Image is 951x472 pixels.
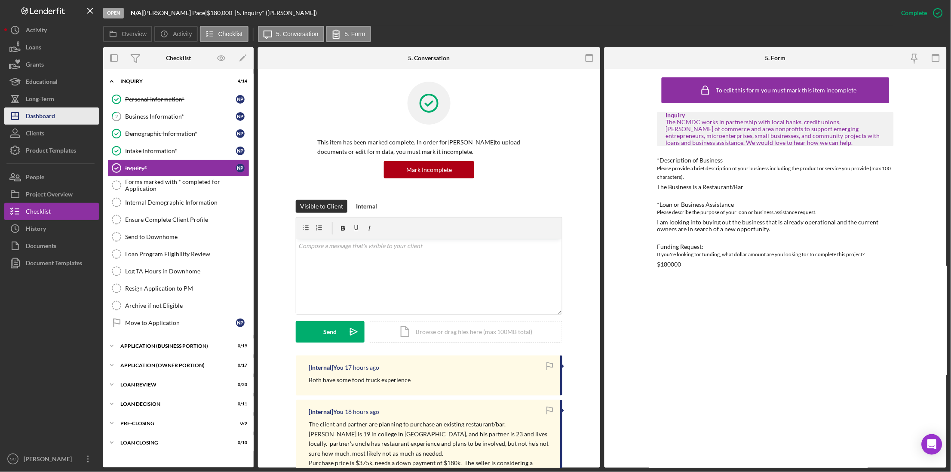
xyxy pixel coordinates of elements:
[4,90,99,107] a: Long-Term
[125,96,236,103] div: Personal Information*
[26,125,44,144] div: Clients
[125,302,249,309] div: Archive if not Eligible
[4,254,99,272] button: Document Templates
[657,219,894,233] div: I am looking into buying out the business that is already operational and the current owners are ...
[4,203,99,220] a: Checklist
[236,112,245,121] div: N P
[4,21,99,39] button: Activity
[765,55,786,61] div: 5. Form
[21,451,77,470] div: [PERSON_NAME]
[107,211,249,228] a: Ensure Complete Client Profile
[125,147,236,154] div: Intake Information*
[131,9,143,16] div: |
[107,297,249,314] a: Archive if not Eligible
[107,125,249,142] a: Demographic Information*NP
[657,250,894,259] div: If you're looking for funding, what dollar amount are you looking for to complete this project?
[125,319,236,326] div: Move to Application
[26,220,46,239] div: History
[657,201,894,208] div: *Loan or Business Assistance
[232,79,247,84] div: 4 / 14
[120,363,226,368] div: APPLICATION (OWNER PORTION)
[235,9,317,16] div: | 5. Inquiry* ([PERSON_NAME])
[4,107,99,125] button: Dashboard
[258,26,324,42] button: 5. Conversation
[657,184,744,190] div: The Business is a Restaurant/Bar
[26,73,58,92] div: Educational
[125,233,249,240] div: Send to Downhome
[309,375,411,385] p: Both have some food truck experience
[26,107,55,127] div: Dashboard
[173,31,192,37] label: Activity
[657,208,894,217] div: Please describe the purpose of your loan or business assistance request.
[10,457,15,462] text: SC
[4,73,99,90] a: Educational
[4,186,99,203] button: Project Overview
[4,142,99,159] button: Product Templates
[107,177,249,194] a: Forms marked with * completed for Application
[125,165,236,172] div: Inquiry*
[236,95,245,104] div: N P
[125,268,249,275] div: Log TA Hours in Downhome
[26,237,56,257] div: Documents
[115,113,118,119] tspan: 2
[107,228,249,245] a: Send to Downhome
[120,382,226,387] div: LOAN REVIEW
[26,56,44,75] div: Grants
[207,9,232,16] span: $180,000
[236,147,245,155] div: N P
[166,55,191,61] div: Checklist
[4,125,99,142] a: Clients
[131,9,141,16] b: N/A
[922,434,942,455] div: Open Intercom Messenger
[122,31,147,37] label: Overview
[317,138,541,157] p: This item has been marked complete. In order for [PERSON_NAME] to upload documents or edit form d...
[384,161,474,178] button: Mark Incomplete
[120,402,226,407] div: LOAN DECISION
[120,343,226,349] div: APPLICATION (BUSINESS PORTION)
[125,285,249,292] div: Resign Application to PM
[309,420,552,458] p: The client and partner are planning to purchase an existing restaurant/bar. [PERSON_NAME] is 19 i...
[232,382,247,387] div: 0 / 20
[324,321,337,343] div: Send
[120,79,226,84] div: INQUIRY
[296,200,347,213] button: Visible to Client
[902,4,927,21] div: Complete
[300,200,343,213] div: Visible to Client
[232,421,247,426] div: 0 / 9
[125,199,249,206] div: Internal Demographic Information
[200,26,248,42] button: Checklist
[657,261,681,268] div: $180000
[125,251,249,257] div: Loan Program Eligibility Review
[26,254,82,274] div: Document Templates
[236,129,245,138] div: N P
[356,200,377,213] div: Internal
[26,39,41,58] div: Loans
[345,364,379,371] time: 2025-09-10 19:17
[125,216,249,223] div: Ensure Complete Client Profile
[716,87,857,94] div: To edit this form you must mark this item incomplete
[309,408,344,415] div: [Internal] You
[657,243,894,250] div: Funding Request:
[4,56,99,73] button: Grants
[666,112,885,119] div: Inquiry
[352,200,381,213] button: Internal
[107,280,249,297] a: Resign Application to PM
[4,451,99,468] button: SC[PERSON_NAME]
[4,169,99,186] button: People
[4,237,99,254] button: Documents
[26,169,44,188] div: People
[406,161,452,178] div: Mark Incomplete
[4,39,99,56] button: Loans
[107,91,249,108] a: Personal Information*NP
[107,142,249,159] a: Intake Information*NP
[232,402,247,407] div: 0 / 11
[103,8,124,18] div: Open
[125,130,236,137] div: Demographic Information*
[4,220,99,237] button: History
